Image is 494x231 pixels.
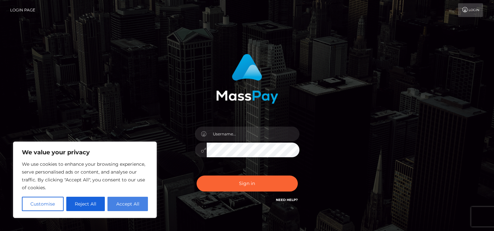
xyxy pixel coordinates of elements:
a: Login Page [10,3,35,17]
button: Reject All [66,197,105,211]
p: We value your privacy [22,148,148,156]
button: Customise [22,197,64,211]
button: Sign in [197,176,298,192]
a: Need Help? [276,198,298,202]
p: We use cookies to enhance your browsing experience, serve personalised ads or content, and analys... [22,160,148,192]
input: Username... [207,127,299,141]
a: Login [458,3,483,17]
div: We value your privacy [13,142,157,218]
button: Accept All [107,197,148,211]
img: MassPay Login [216,54,278,104]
